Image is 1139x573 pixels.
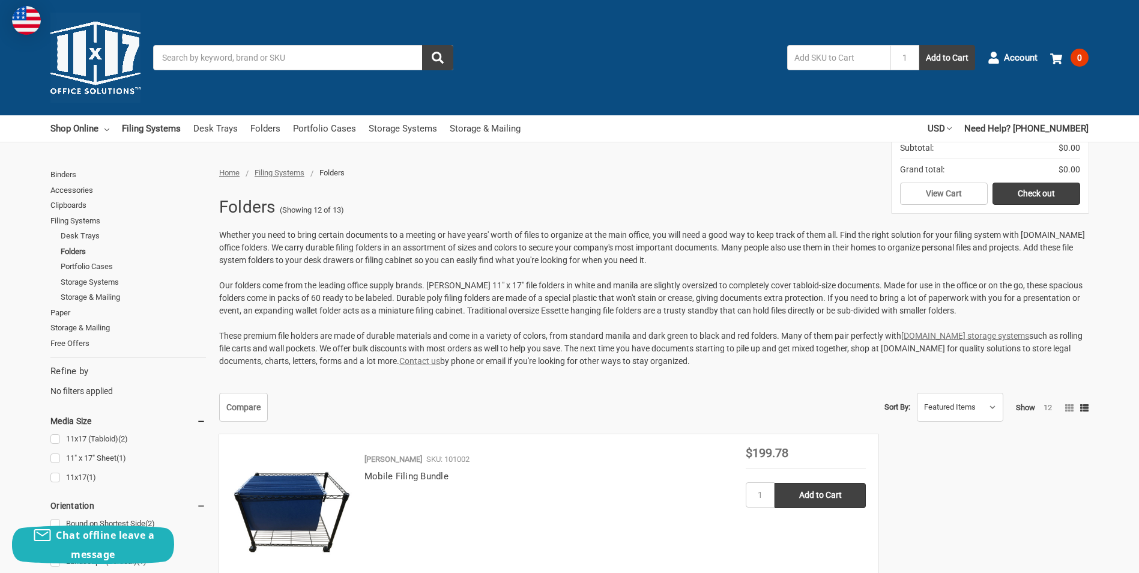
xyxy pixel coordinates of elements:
a: Storage & Mailing [50,320,206,336]
h5: Refine by [50,365,206,378]
a: Filing Systems [255,168,304,177]
a: Account [988,42,1038,73]
a: Storage & Mailing [61,290,206,305]
p: [PERSON_NAME] [364,453,422,465]
span: Subtotal: [900,142,934,154]
p: Our folders come from the leading office supply brands. [PERSON_NAME] 11" x 17" file folders in w... [219,279,1089,317]
input: Add SKU to Cart [787,45,890,70]
span: $0.00 [1059,142,1080,154]
span: (Showing 12 of 13) [280,204,344,216]
a: Storage & Mailing [450,115,521,142]
a: Mobile Filing Bundle [364,471,449,482]
img: Mobile Filing Bundle [232,447,352,567]
input: Search by keyword, brand or SKU [153,45,453,70]
span: $199.78 [746,446,788,460]
span: 0 [1071,49,1089,67]
p: SKU: 101002 [426,453,470,465]
a: Home [219,168,240,177]
a: Compare [219,393,268,422]
a: View Cart [900,183,988,205]
a: USD [928,115,952,142]
img: 11x17.com [50,13,140,103]
a: Bound on Shortest Side [50,516,206,532]
a: 12 [1044,403,1052,412]
span: Show [1016,403,1035,412]
button: Add to Cart [919,45,975,70]
span: (1) [116,453,126,462]
span: Chat offline leave a message [56,529,154,561]
h1: Folders [219,192,276,223]
a: Free Offers [50,336,206,351]
a: Need Help? [PHONE_NUMBER] [964,115,1089,142]
a: 11x17 [50,470,206,486]
input: Add to Cart [775,483,866,508]
a: Contact us [399,356,440,366]
a: 11" x 17" Sheet [50,450,206,467]
a: Storage Systems [369,115,437,142]
span: $0.00 [1059,163,1080,176]
a: 11x17 (Tabloid) [50,431,206,447]
h5: Media Size [50,414,206,428]
a: Desk Trays [193,115,238,142]
span: Grand total: [900,163,944,176]
a: [DOMAIN_NAME] storage systems [901,331,1029,341]
a: Accessories [50,183,206,198]
a: 0 [1050,42,1089,73]
img: duty and tax information for United States [12,6,41,35]
a: Check out [992,183,1080,205]
a: Desk Trays [61,228,206,244]
a: Clipboards [50,198,206,213]
a: Binders [50,167,206,183]
span: Account [1004,51,1038,65]
a: Storage Systems [61,274,206,290]
a: Filing Systems [122,115,181,142]
button: Chat offline leave a message [12,526,174,564]
a: Portfolio Cases [61,259,206,274]
a: Folders [61,244,206,259]
div: No filters applied [50,365,206,397]
a: Folders [250,115,280,142]
span: Folders [319,168,345,177]
a: Paper [50,305,206,321]
span: (1) [86,473,96,482]
span: (2) [145,519,155,528]
a: Filing Systems [50,213,206,229]
h5: Orientation [50,499,206,513]
a: Portfolio Cases [293,115,356,142]
p: Whether you need to bring certain documents to a meeting or have years' worth of files to organiz... [219,229,1089,267]
a: Shop Online [50,115,109,142]
span: (2) [118,434,128,443]
p: These premium file holders are made of durable materials and come in a variety of colors, from st... [219,330,1089,368]
label: Sort By: [884,398,910,416]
